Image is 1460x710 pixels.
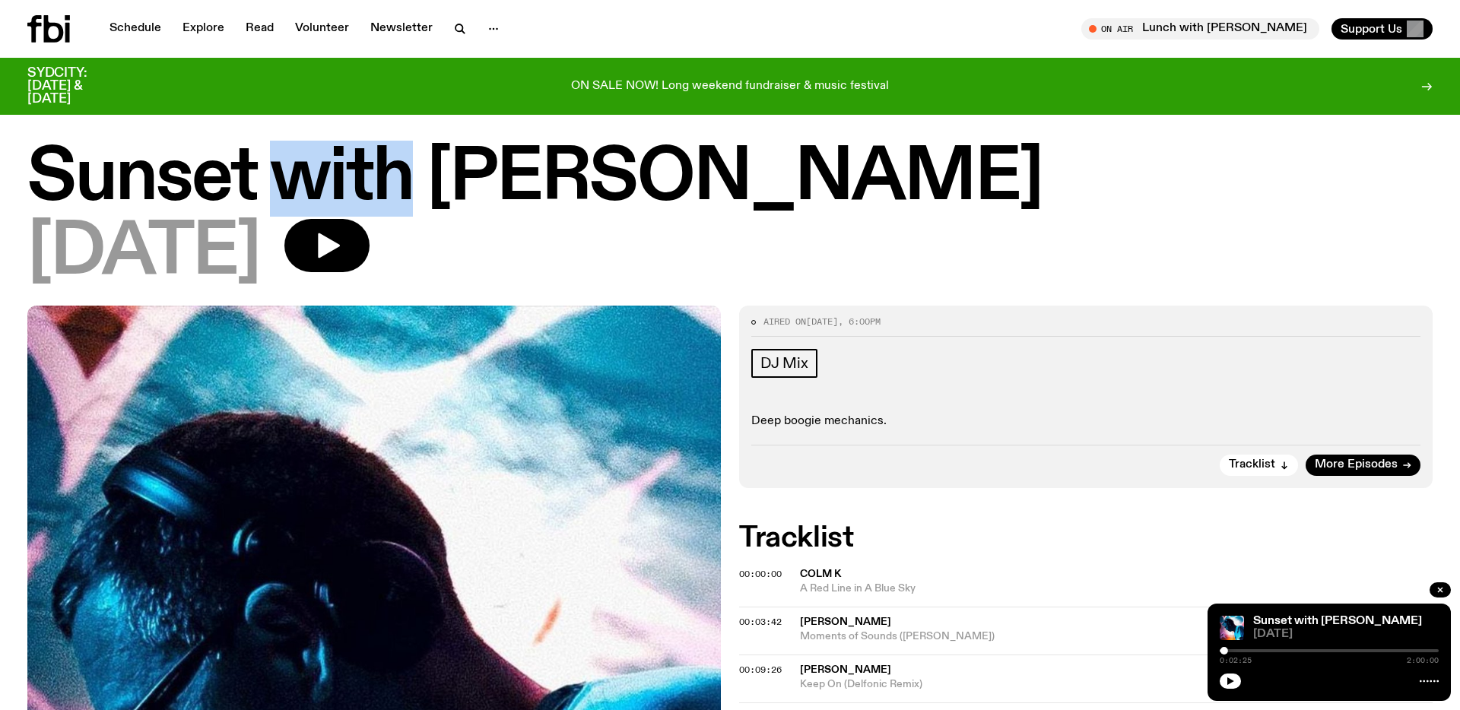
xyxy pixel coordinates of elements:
[1306,455,1420,476] a: More Episodes
[751,414,1420,429] p: Deep boogie mechanics.
[800,569,841,579] span: Colm K
[1220,657,1252,664] span: 0:02:25
[800,582,1433,596] span: A Red Line in A Blue Sky
[806,315,838,328] span: [DATE]
[739,525,1433,552] h2: Tracklist
[1315,459,1398,471] span: More Episodes
[1253,615,1422,627] a: Sunset with [PERSON_NAME]
[1407,657,1439,664] span: 2:00:00
[800,677,1433,692] span: Keep On (Delfonic Remix)
[739,666,782,674] button: 00:09:26
[763,315,806,328] span: Aired on
[739,616,782,628] span: 00:03:42
[739,570,782,578] button: 00:00:00
[361,18,442,40] a: Newsletter
[760,355,808,372] span: DJ Mix
[1341,22,1402,36] span: Support Us
[1220,616,1244,640] img: Simon Caldwell stands side on, looking downwards. He has headphones on. Behind him is a brightly ...
[286,18,358,40] a: Volunteer
[27,67,125,106] h3: SYDCITY: [DATE] & [DATE]
[27,144,1433,213] h1: Sunset with [PERSON_NAME]
[1229,459,1275,471] span: Tracklist
[571,80,889,94] p: ON SALE NOW! Long weekend fundraiser & music festival
[236,18,283,40] a: Read
[838,315,881,328] span: , 6:00pm
[1220,455,1298,476] button: Tracklist
[1253,629,1439,640] span: [DATE]
[27,219,260,287] span: [DATE]
[739,568,782,580] span: 00:00:00
[800,664,891,675] span: [PERSON_NAME]
[800,629,1433,644] span: Moments of Sounds ([PERSON_NAME])
[1081,18,1319,40] button: On AirLunch with [PERSON_NAME]
[751,349,817,378] a: DJ Mix
[800,616,891,627] span: [PERSON_NAME]
[739,618,782,626] button: 00:03:42
[173,18,233,40] a: Explore
[1331,18,1433,40] button: Support Us
[100,18,170,40] a: Schedule
[739,664,782,676] span: 00:09:26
